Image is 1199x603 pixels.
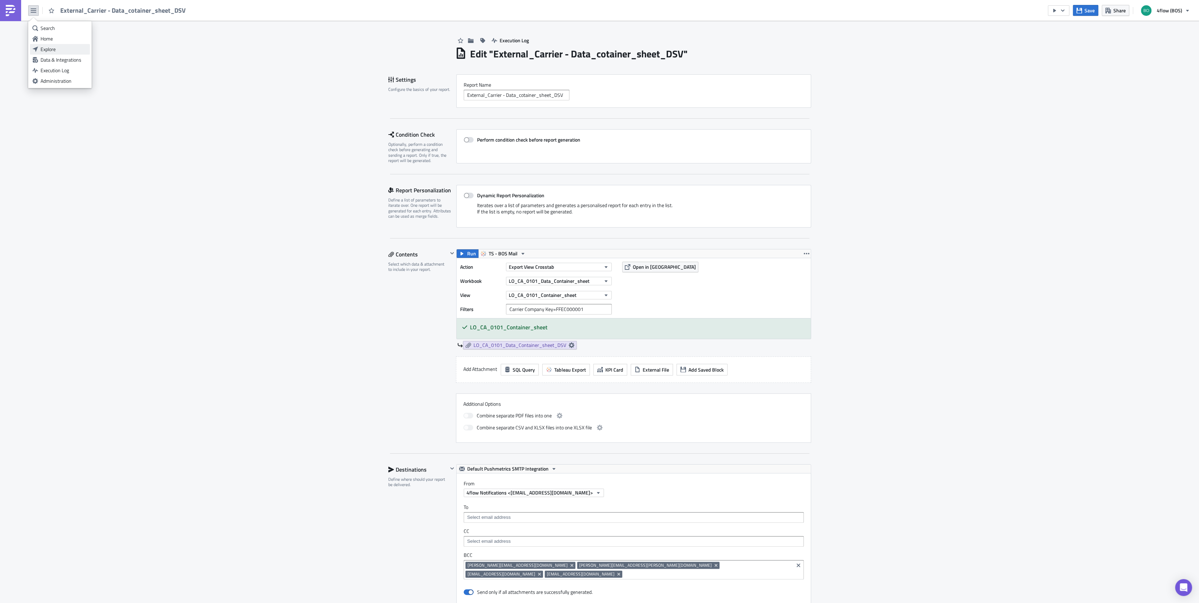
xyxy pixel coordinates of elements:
[547,571,614,577] span: [EMAIL_ADDRESS][DOMAIN_NAME]
[569,562,575,569] button: Remove Tag
[388,261,448,272] div: Select which data & attachment to include in your report.
[509,263,554,271] span: Export View Crosstab
[41,35,87,42] div: Home
[633,263,696,271] span: Open in [GEOGRAPHIC_DATA]
[500,37,529,44] span: Execution Log
[688,366,724,373] span: Add Saved Block
[388,129,456,140] div: Condition Check
[388,197,452,219] div: Define a list of parameters to iterate over. One report will be generated for each entry. Attribu...
[457,249,478,258] button: Run
[513,366,535,373] span: SQL Query
[448,249,456,257] button: Hide content
[41,46,87,53] div: Explore
[509,291,576,299] span: LO_CA_0101_Container_sheet
[464,504,804,510] label: To
[1137,3,1194,18] button: 4flow (BOS)
[460,262,502,272] label: Action
[622,262,698,272] button: Open in [GEOGRAPHIC_DATA]
[506,304,612,315] input: Filter1=Value1&...
[457,465,559,473] button: Default Pushmetrics SMTP Integration
[388,464,448,475] div: Destinations
[41,77,87,85] div: Administration
[1140,5,1152,17] img: Avatar
[5,5,16,16] img: PushMetrics
[464,528,804,534] label: CC
[388,142,452,163] div: Optionally, perform a condition check before generating and sending a report. Only if true, the r...
[388,87,452,92] div: Configure the basics of your report.
[465,514,801,521] input: Select em ail add ress
[489,249,518,258] span: TS - BOS Mail
[593,364,627,375] button: KPI Card
[616,571,622,578] button: Remove Tag
[506,291,612,299] button: LO_CA_0101_Container_sheet
[501,364,539,375] button: SQL Query
[794,561,803,570] button: Clear selected items
[3,32,336,37] p: Kind regards
[537,571,543,578] button: Remove Tag
[460,304,502,315] label: Filters
[1102,5,1129,16] button: Share
[41,67,87,74] div: Execution Log
[477,136,580,143] strong: Perform condition check before report generation
[465,538,801,545] input: Select em ail add ress
[477,423,592,432] span: Combine separate CSV and XLSX files into one XLSX file
[467,249,476,258] span: Run
[477,411,552,420] span: Combine separate PDF files into one
[676,364,728,375] button: Add Saved Block
[477,192,544,199] strong: Dynamic Report Personalization
[60,6,186,14] span: External_Carrier - Data_cotainer_sheet_DSV
[554,366,586,373] span: Tableau Export
[388,74,456,85] div: Settings
[474,342,566,348] span: LO_CA_0101_Data_Container_sheet_DSV
[3,18,336,30] p: This is an automated email. Please don't reply to this. In case of questions do not hesitate to c...
[509,277,589,285] span: LO_CA_0101_Data_Container_sheet
[1157,7,1182,14] span: 4flow (BOS)
[467,465,549,473] span: Default Pushmetrics SMTP Integration
[464,489,604,497] button: 4flow Notifications <[EMAIL_ADDRESS][DOMAIN_NAME]>
[631,364,673,375] button: External File
[3,3,336,45] body: Rich Text Area. Press ALT-0 for help.
[470,48,688,60] h1: Edit " External_Carrier - Data_cotainer_sheet_DSV "
[542,364,590,375] button: Tableau Export
[3,3,336,8] p: Hello together,
[388,185,456,195] div: Report Personalization
[388,477,448,487] div: Define where should your report be delivered.
[1175,579,1192,596] div: Open Intercom Messenger
[506,277,612,285] button: LO_CA_0101_Data_Container_sheet
[464,82,804,88] label: Report Nam﻿e
[448,464,456,473] button: Hide content
[1113,7,1126,14] span: Share
[463,401,804,407] label: Additional Options
[463,364,497,374] label: Add Attachment
[713,562,719,569] button: Remove Tag
[488,35,532,46] button: Execution Log
[477,589,593,595] div: Send only if all attachments are successfully generated.
[3,39,336,45] p: Your 4flow team
[464,202,804,220] div: Iterates over a list of parameters and generates a personalised report for each entry in the list...
[1084,7,1095,14] span: Save
[470,324,805,330] h5: LO_CA_0101_Container_sheet
[478,249,528,258] button: TS - BOS Mail
[41,25,87,32] div: Search
[579,562,712,568] span: [PERSON_NAME][EMAIL_ADDRESS][PERSON_NAME][DOMAIN_NAME]
[466,489,593,496] span: 4flow Notifications <[EMAIL_ADDRESS][DOMAIN_NAME]>
[643,366,669,373] span: External File
[41,56,87,63] div: Data & Integrations
[463,341,577,349] a: LO_CA_0101_Data_Container_sheet_DSV
[1073,5,1098,16] button: Save
[468,571,535,577] span: [EMAIL_ADDRESS][DOMAIN_NAME]
[468,562,568,568] span: [PERSON_NAME][EMAIL_ADDRESS][DOMAIN_NAME]
[464,552,804,558] label: BCC
[460,276,502,286] label: Workbook
[464,480,811,487] label: From
[506,263,612,271] button: Export View Crosstab
[460,290,502,300] label: View
[3,11,336,16] p: please find attached the daily container data for the invoicing tool.
[605,366,623,373] span: KPI Card
[388,249,448,260] div: Contents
